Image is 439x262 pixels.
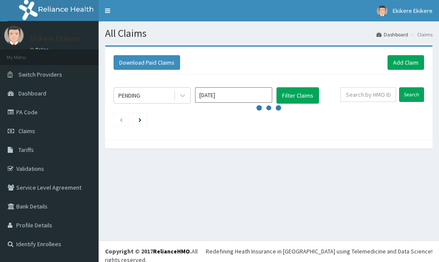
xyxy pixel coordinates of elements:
strong: Copyright © 2017 . [105,247,192,255]
span: Tariffs [18,146,34,154]
button: Download Paid Claims [114,55,180,70]
a: Dashboard [376,31,408,38]
li: Claims [409,31,433,38]
img: User Image [377,6,388,16]
a: RelianceHMO [153,247,190,255]
img: User Image [4,26,24,45]
input: Search [399,87,424,102]
span: Dashboard [18,89,46,97]
input: Search by HMO ID [340,87,396,102]
a: Next page [138,116,141,123]
span: Claims [18,127,35,135]
p: Ekikere Ekikere [30,35,81,42]
div: Redefining Heath Insurance in [GEOGRAPHIC_DATA] using Telemedicine and Data Science! [206,247,433,256]
svg: audio-loading [256,95,282,121]
div: PENDING [118,91,140,100]
a: Previous page [119,116,123,123]
a: Online [30,47,51,53]
button: Filter Claims [277,87,319,104]
input: Select Month and Year [195,87,272,103]
h1: All Claims [105,28,433,39]
span: Switch Providers [18,71,62,78]
a: Add Claim [388,55,424,70]
span: Ekikere Ekikere [393,7,433,15]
